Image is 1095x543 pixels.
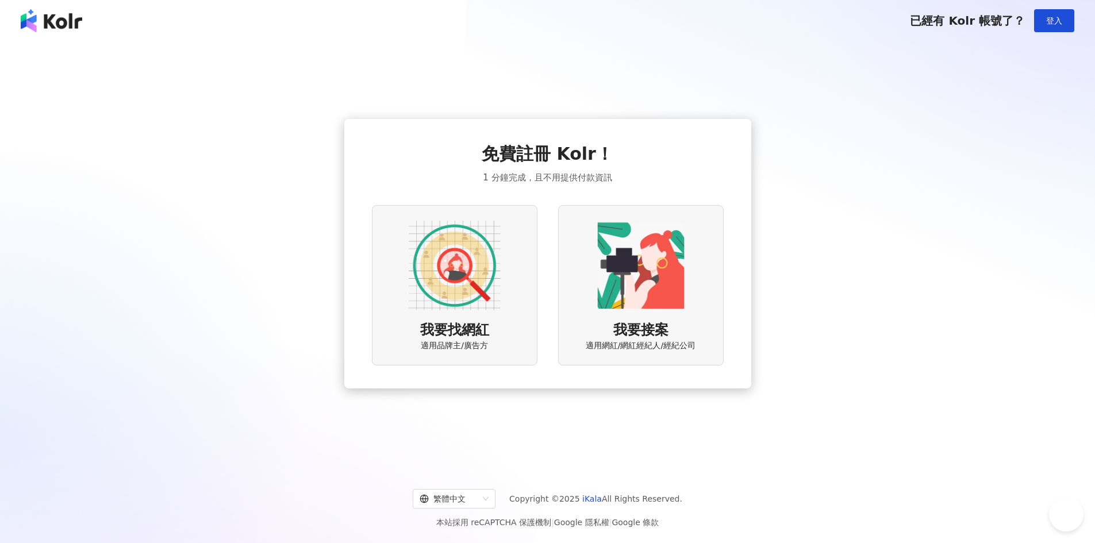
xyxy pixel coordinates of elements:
[582,494,602,503] a: iKala
[613,321,668,340] span: 我要接案
[1049,497,1084,532] iframe: Help Scout Beacon - Open
[421,340,488,352] span: 適用品牌主/廣告方
[1034,9,1074,32] button: 登入
[1046,16,1062,25] span: 登入
[586,340,696,352] span: 適用網紅/網紅經紀人/經紀公司
[483,171,612,184] span: 1 分鐘完成，且不用提供付款資訊
[436,515,659,529] span: 本站採用 reCAPTCHA 保護機制
[554,518,609,527] a: Google 隱私權
[595,219,687,311] img: KOL identity option
[609,518,612,527] span: |
[21,9,82,32] img: logo
[509,492,682,506] span: Copyright © 2025 All Rights Reserved.
[420,490,478,508] div: 繁體中文
[409,219,501,311] img: AD identity option
[612,518,659,527] a: Google 條款
[910,14,1025,28] span: 已經有 Kolr 帳號了？
[482,142,613,166] span: 免費註冊 Kolr！
[420,321,489,340] span: 我要找網紅
[551,518,554,527] span: |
